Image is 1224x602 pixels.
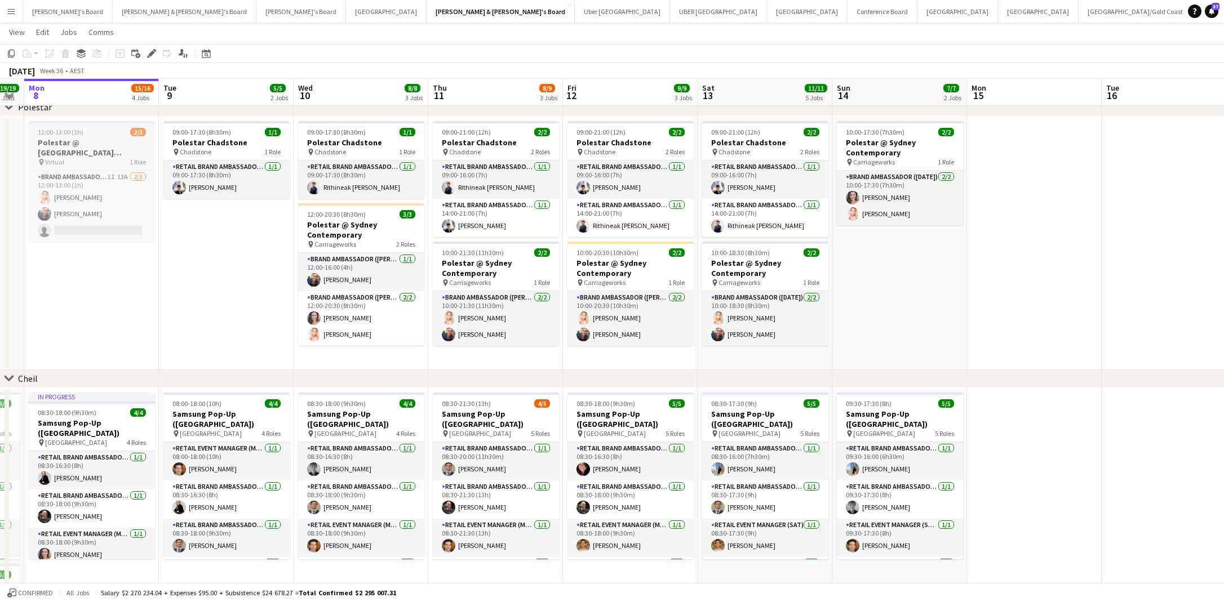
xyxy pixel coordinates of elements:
h3: Samsung Pop-Up ([GEOGRAPHIC_DATA]) [837,409,963,429]
span: 15 [970,89,986,102]
span: 08:30-18:00 (9h30m) [38,408,96,417]
span: 09:00-21:00 (12h) [442,128,491,136]
span: Wed [298,83,313,93]
h3: Polestar Chadstone [163,137,290,148]
span: [GEOGRAPHIC_DATA] [853,429,915,438]
app-card-role: RETAIL Event Manager (Sun)1/109:30-17:30 (8h)[PERSON_NAME] [837,519,963,557]
app-job-card: 09:00-21:00 (12h)2/2Polestar Chadstone Chadstone2 RolesRETAIL Brand Ambassador (Mon - Fri)1/109:0... [433,121,559,237]
span: 7/7 [943,84,959,92]
app-card-role: RETAIL Brand Ambassador (Mon - Fri)1/108:30-18:00 (9h30m)[PERSON_NAME] [567,480,694,519]
div: 4 Jobs [132,93,153,102]
span: 2/2 [938,128,954,136]
h3: Polestar @ Sydney Contemporary [433,258,559,278]
span: All jobs [64,588,91,597]
span: 09:00-17:30 (8h30m) [307,128,366,136]
app-card-role: RETAIL Event Manager (Mon - Fri)1/108:30-18:00 (9h30m)[PERSON_NAME] [567,519,694,557]
span: Carriageworks [314,240,356,248]
a: Edit [32,25,54,39]
span: Chadstone [449,148,481,156]
div: Cheil [18,373,38,384]
span: Sun [837,83,850,93]
span: Confirmed [18,589,53,597]
a: Comms [84,25,118,39]
span: 4 Roles [396,429,415,438]
div: 09:30-17:30 (8h)5/5Samsung Pop-Up ([GEOGRAPHIC_DATA]) [GEOGRAPHIC_DATA]5 RolesRETAIL Brand Ambass... [837,393,963,559]
app-card-role: RETAIL Brand Ambassador (Mon - Fri)1/108:30-20:00 (11h30m)[PERSON_NAME] [433,442,559,480]
app-card-role: RETAIL Brand Ambassador (Mon - Fri)1/1 [433,557,559,595]
span: 1/1 [400,128,415,136]
span: 5/5 [938,399,954,408]
app-card-role: RETAIL Brand Ambassador ([DATE])1/109:30-16:00 (6h30m)[PERSON_NAME] [837,442,963,480]
span: 09:00-21:00 (12h) [711,128,760,136]
div: 12:00-13:00 (1h)2/3Polestar @ [GEOGRAPHIC_DATA] Contemporary - BRIEFING CALL Virtual1 RoleBrand A... [29,121,155,242]
button: Uber [GEOGRAPHIC_DATA] [575,1,670,23]
span: 9 [162,89,176,102]
span: 2 Roles [531,148,550,156]
h3: Samsung Pop-Up ([GEOGRAPHIC_DATA]) [433,409,559,429]
h3: Polestar @ Sydney Contemporary [298,220,424,240]
span: 08:30-17:30 (9h) [711,399,757,408]
app-job-card: 12:00-20:30 (8h30m)3/3Polestar @ Sydney Contemporary Carriageworks2 RolesBrand Ambassador ([PERSO... [298,203,424,346]
button: [PERSON_NAME] & [PERSON_NAME]'s Board [427,1,575,23]
app-job-card: 08:30-17:30 (9h)5/5Samsung Pop-Up ([GEOGRAPHIC_DATA]) [GEOGRAPHIC_DATA]5 RolesRETAIL Brand Ambass... [702,393,828,559]
app-job-card: 10:00-21:30 (11h30m)2/2Polestar @ Sydney Contemporary Carriageworks1 RoleBrand Ambassador ([PERSO... [433,242,559,346]
span: 10:00-21:30 (11h30m) [442,248,504,257]
div: 2 Jobs [944,93,961,102]
button: Conference Board [848,1,917,23]
app-card-role: Brand Ambassador ([DATE])2/210:00-17:30 (7h30m)[PERSON_NAME][PERSON_NAME] [837,171,963,225]
span: 13 [700,89,715,102]
span: 10 [296,89,313,102]
div: 08:30-21:30 (13h)4/5Samsung Pop-Up ([GEOGRAPHIC_DATA]) [GEOGRAPHIC_DATA]5 RolesRETAIL Brand Ambas... [433,393,559,559]
app-job-card: 08:00-18:00 (10h)4/4Samsung Pop-Up ([GEOGRAPHIC_DATA]) [GEOGRAPHIC_DATA]4 RolesRETAIL Event Manag... [163,393,290,559]
app-job-card: 08:30-18:00 (9h30m)5/5Samsung Pop-Up ([GEOGRAPHIC_DATA]) [GEOGRAPHIC_DATA]5 RolesRETAIL Brand Amb... [567,393,694,559]
span: 10:00-17:30 (7h30m) [846,128,904,136]
span: 2/2 [534,248,550,257]
button: [PERSON_NAME] & [PERSON_NAME]'s Board [113,1,256,23]
span: Sat [702,83,715,93]
span: 2/2 [669,248,685,257]
button: [PERSON_NAME]'s Board [23,1,113,23]
app-card-role: RETAIL Brand Ambassador (Mon - Fri)1/1 [567,557,694,595]
span: Week 36 [37,66,65,75]
app-card-role: RETAIL Brand Ambassador (Mon - Fri)1/109:00-16:00 (7h)Rithineak [PERSON_NAME] [433,160,559,199]
a: 37 [1205,5,1218,18]
app-card-role: RETAIL Brand Ambassador (Mon - Fri)1/109:00-17:30 (8h30m)Rithineak [PERSON_NAME] [298,160,424,199]
h3: Polestar Chadstone [567,137,694,148]
app-job-card: In progress08:30-18:00 (9h30m)4/4Samsung Pop-Up ([GEOGRAPHIC_DATA]) [GEOGRAPHIC_DATA]4 RolesRETAI... [29,393,155,559]
app-card-role: RETAIL Event Manager (Mon - Fri)1/108:00-18:00 (10h)[PERSON_NAME] [163,442,290,480]
div: Salary $2 270 234.04 + Expenses $95.00 + Subsistence $24 678.27 = [101,588,396,597]
span: 4 Roles [261,429,281,438]
app-job-card: 09:00-21:00 (12h)2/2Polestar Chadstone Chadstone2 RolesRETAIL Brand Ambassador (Mon - Fri)1/109:0... [567,121,694,237]
span: 8/8 [405,84,420,92]
h3: Samsung Pop-Up ([GEOGRAPHIC_DATA]) [29,418,155,438]
app-card-role: RETAIL Brand Ambassador ([DATE])1/108:30-16:00 (7h30m)[PERSON_NAME] [702,442,828,480]
app-job-card: 09:00-17:30 (8h30m)1/1Polestar Chadstone Chadstone1 RoleRETAIL Brand Ambassador (Mon - Fri)1/109:... [298,121,424,199]
span: Jobs [60,27,77,37]
span: 4/4 [130,408,146,417]
span: [GEOGRAPHIC_DATA] [449,429,511,438]
span: [GEOGRAPHIC_DATA] [719,429,780,438]
span: 10:00-20:30 (10h30m) [576,248,638,257]
span: 5/5 [270,84,286,92]
span: 1 Role [938,158,954,166]
app-card-role: RETAIL Brand Ambassador (Mon - Fri)1/1 [163,557,290,595]
span: [GEOGRAPHIC_DATA] [314,429,376,438]
button: [GEOGRAPHIC_DATA] [346,1,427,23]
div: [DATE] [9,65,35,77]
span: 5 Roles [531,429,550,438]
app-card-role: RETAIL Brand Ambassador (Mon - Fri)1/108:30-16:30 (8h)[PERSON_NAME] [29,451,155,489]
app-card-role: RETAIL Brand Ambassador (Mon - Fri)1/114:00-21:00 (7h)[PERSON_NAME] [433,199,559,237]
app-card-role: Brand Ambassador ([PERSON_NAME])1I13A2/312:00-13:00 (1h)[PERSON_NAME][PERSON_NAME] [29,171,155,242]
span: 5 Roles [800,429,819,438]
h3: Polestar Chadstone [298,137,424,148]
span: 1 Role [668,278,685,287]
span: 1 Role [399,148,415,156]
app-card-role: RETAIL Brand Ambassador (Mon - Fri)1/109:00-16:00 (7h)[PERSON_NAME] [567,160,694,199]
span: 1 Role [130,158,146,166]
span: [GEOGRAPHIC_DATA] [584,429,646,438]
div: 10:00-18:30 (8h30m)2/2Polestar @ Sydney Contemporary Carriageworks1 RoleBrand Ambassador ([DATE])... [702,242,828,346]
span: Tue [1106,83,1119,93]
span: 4 Roles [127,438,146,447]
